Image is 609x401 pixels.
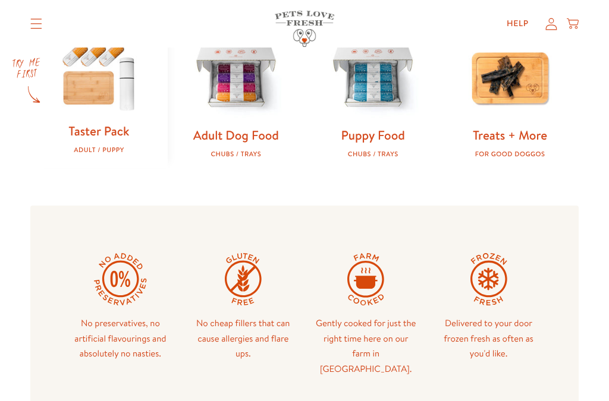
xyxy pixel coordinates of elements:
[193,127,279,144] a: Adult Dog Food
[497,12,538,36] a: Help
[437,315,540,361] p: Delivered to your door frozen fresh as often as you'd like.
[324,150,422,158] div: Chubs / Trays
[275,11,334,47] img: Pets Love Fresh
[68,315,172,361] p: No preservatives, no artificial flavourings and absolutely no nasties.
[21,9,52,39] summary: Translation missing: en.sections.header.menu
[341,127,405,144] a: Puppy Food
[314,315,417,376] p: Gently cooked for just the right time here on our farm in [GEOGRAPHIC_DATA].
[473,127,547,144] a: Treats + More
[68,122,129,140] a: Taster Pack
[187,150,285,158] div: Chubs / Trays
[192,315,295,361] p: No cheap fillers that can cause allergies and flare ups.
[49,146,148,154] div: Adult / Puppy
[460,150,559,158] div: For good doggos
